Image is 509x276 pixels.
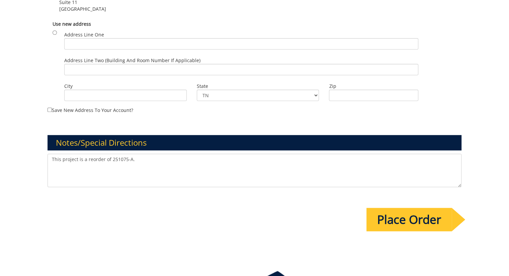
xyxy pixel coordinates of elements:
[48,154,462,187] textarea: This project is a reorder of 251075-A.
[64,83,187,90] label: City
[329,90,418,101] input: Zip
[48,108,52,112] input: Save new address to your account?
[59,6,118,12] span: [GEOGRAPHIC_DATA]
[64,57,419,75] label: Address Line Two (Building and Room Number if applicable)
[197,83,319,90] label: State
[48,135,462,150] h3: Notes/Special Directions
[53,21,91,27] b: Use new address
[64,90,187,101] input: City
[64,64,419,75] input: Address Line Two (Building and Room Number if applicable)
[64,38,419,49] input: Address Line One
[329,83,418,90] label: Zip
[366,208,452,231] input: Place Order
[64,31,419,49] label: Address Line One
